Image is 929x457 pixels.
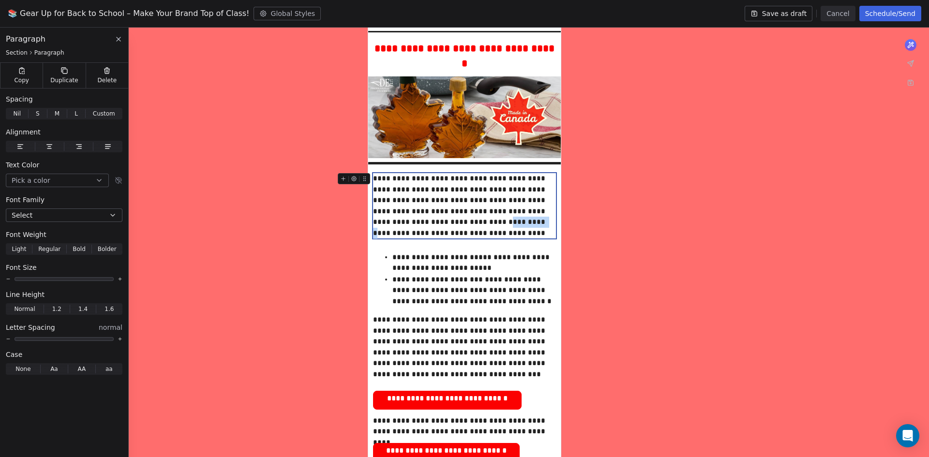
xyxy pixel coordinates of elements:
span: normal [99,323,122,332]
span: aa [105,365,113,373]
span: Bold [73,245,86,253]
span: Regular [38,245,60,253]
span: L [75,109,78,118]
span: Line Height [6,290,45,299]
span: Duplicate [50,76,78,84]
span: Text Color [6,160,39,170]
span: 1.2 [52,305,61,313]
span: Custom [93,109,115,118]
span: Aa [50,365,58,373]
button: Save as draft [745,6,813,21]
span: Bolder [98,245,117,253]
span: S [36,109,40,118]
span: M [55,109,60,118]
span: Section [6,49,28,57]
span: Light [12,245,26,253]
span: Spacing [6,94,33,104]
button: Cancel [821,6,855,21]
span: 1.4 [78,305,88,313]
span: Font Size [6,263,37,272]
span: 📚 Gear Up for Back to School – Make Your Brand Top of Class! [8,8,250,19]
button: Global Styles [254,7,321,20]
button: Pick a color [6,174,109,187]
span: 1.6 [105,305,114,313]
span: Case [6,350,22,359]
span: Copy [14,76,29,84]
span: AA [77,365,86,373]
span: None [15,365,30,373]
span: Letter Spacing [6,323,55,332]
span: Font Family [6,195,45,205]
span: Delete [98,76,117,84]
button: Schedule/Send [859,6,921,21]
span: Paragraph [6,33,45,45]
span: Nil [13,109,21,118]
span: Select [12,210,32,220]
div: Open Intercom Messenger [896,424,919,447]
span: Normal [14,305,35,313]
span: Font Weight [6,230,46,239]
span: Alignment [6,127,41,137]
span: Paragraph [34,49,64,57]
